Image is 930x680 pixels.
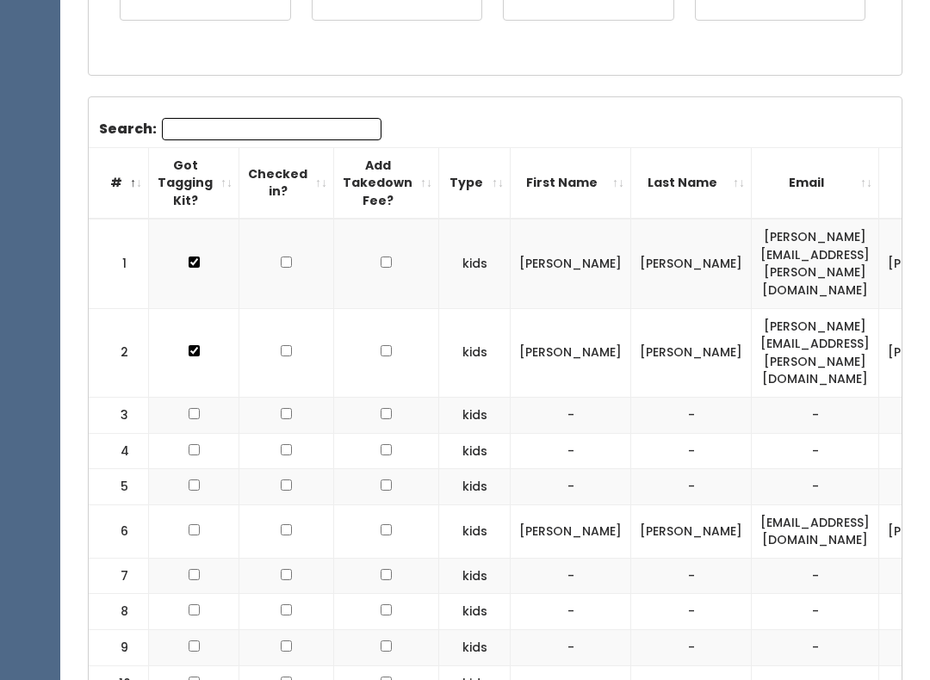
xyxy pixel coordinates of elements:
td: - [631,397,752,433]
td: 8 [89,594,149,630]
td: [PERSON_NAME] [631,219,752,308]
td: - [631,469,752,505]
td: - [631,629,752,665]
th: Add Takedown Fee?: activate to sort column ascending [334,147,439,219]
th: #: activate to sort column descending [89,147,149,219]
td: - [752,629,879,665]
td: - [511,397,631,433]
td: [PERSON_NAME] [511,219,631,308]
td: 4 [89,433,149,469]
td: kids [439,629,511,665]
td: - [511,594,631,630]
td: 7 [89,558,149,594]
td: 1 [89,219,149,308]
td: 3 [89,397,149,433]
td: kids [439,397,511,433]
td: 5 [89,469,149,505]
td: kids [439,504,511,558]
td: [PERSON_NAME][EMAIL_ADDRESS][PERSON_NAME][DOMAIN_NAME] [752,308,879,397]
td: kids [439,308,511,397]
td: [PERSON_NAME][EMAIL_ADDRESS][PERSON_NAME][DOMAIN_NAME] [752,219,879,308]
td: [EMAIL_ADDRESS][DOMAIN_NAME] [752,504,879,558]
td: 9 [89,629,149,665]
td: - [752,558,879,594]
td: kids [439,558,511,594]
td: [PERSON_NAME] [511,308,631,397]
td: [PERSON_NAME] [511,504,631,558]
td: - [631,594,752,630]
th: Email: activate to sort column ascending [752,147,879,219]
th: First Name: activate to sort column ascending [511,147,631,219]
th: Checked in?: activate to sort column ascending [239,147,334,219]
td: - [752,397,879,433]
td: - [511,433,631,469]
th: Type: activate to sort column ascending [439,147,511,219]
td: - [511,558,631,594]
td: - [511,469,631,505]
label: Search: [99,118,381,140]
input: Search: [162,118,381,140]
th: Last Name: activate to sort column ascending [631,147,752,219]
td: - [511,629,631,665]
td: - [752,469,879,505]
th: Got Tagging Kit?: activate to sort column ascending [149,147,239,219]
td: kids [439,594,511,630]
td: 6 [89,504,149,558]
td: kids [439,433,511,469]
td: [PERSON_NAME] [631,504,752,558]
td: kids [439,219,511,308]
td: - [631,433,752,469]
td: [PERSON_NAME] [631,308,752,397]
td: 2 [89,308,149,397]
td: kids [439,469,511,505]
td: - [631,558,752,594]
td: - [752,594,879,630]
td: - [752,433,879,469]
